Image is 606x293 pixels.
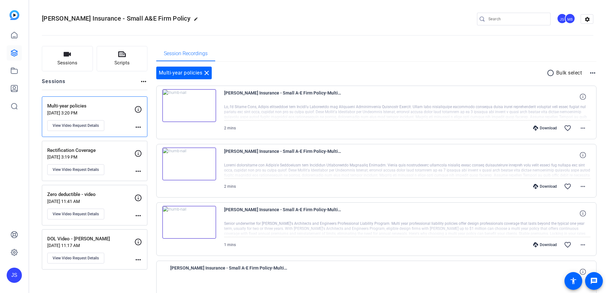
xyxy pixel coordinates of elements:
input: Search [488,15,545,23]
div: Download [530,126,560,131]
mat-icon: more_horiz [134,167,142,175]
mat-icon: more_horiz [589,69,596,77]
p: Bulk select [556,69,582,77]
div: MB [565,13,575,24]
mat-icon: accessibility [570,277,577,285]
button: View Video Request Details [47,209,104,219]
mat-icon: more_horiz [579,183,587,190]
span: View Video Request Details [53,212,99,217]
span: [PERSON_NAME] Insurance - Small A-E Firm Policy-Multi-year policies-1760022528665-webcam [224,206,341,221]
button: Scripts [97,46,148,71]
mat-icon: more_horiz [134,256,142,264]
ngx-avatar: Jack Stenner [557,13,568,24]
span: [PERSON_NAME] Insurance - Small A&E Firm Policy [42,15,190,22]
img: thumb-nail [162,89,216,122]
div: JS [557,13,567,24]
mat-icon: more_horiz [134,212,142,219]
span: Scripts [114,59,130,67]
p: DOL Video - [PERSON_NAME] [47,235,134,243]
p: [DATE] 11:41 AM [47,199,134,204]
span: 2 mins [224,184,236,189]
ngx-avatar: Matthew Barraro [565,13,576,24]
button: View Video Request Details [47,253,104,264]
mat-icon: message [590,277,598,285]
span: Session Recordings [164,51,208,56]
mat-icon: more_horiz [134,123,142,131]
button: View Video Request Details [47,120,104,131]
p: Multi-year policies [47,102,134,110]
p: Zero deductible - video [47,191,134,198]
span: [PERSON_NAME] Insurance - Small A-E Firm Policy-Multi-year policies-1760026394413-webcam [224,89,341,104]
div: Download [530,242,560,247]
span: [PERSON_NAME] Insurance - Small A-E Firm Policy-Multi-year policies-1760022270926-webcam [170,264,287,279]
span: [PERSON_NAME] Insurance - Small A-E Firm Policy-Multi-year policies-1760022680868-webcam [224,147,341,163]
img: thumb-nail [162,206,216,239]
mat-icon: favorite_border [564,124,571,132]
h2: Sessions [42,78,66,90]
div: Multi-year policies [156,67,212,79]
p: [DATE] 11:17 AM [47,243,134,248]
div: JS [7,268,22,283]
mat-icon: favorite_border [564,183,571,190]
mat-icon: more_horiz [140,78,147,85]
mat-icon: close [203,69,210,77]
mat-icon: more_horiz [579,124,587,132]
span: 2 mins [224,126,236,130]
mat-icon: favorite_border [564,241,571,249]
button: Sessions [42,46,93,71]
mat-icon: radio_button_unchecked [547,69,556,77]
mat-icon: settings [581,15,594,24]
mat-icon: edit [194,17,201,24]
span: View Video Request Details [53,167,99,172]
p: [DATE] 3:19 PM [47,154,134,160]
span: Sessions [57,59,77,67]
mat-icon: more_horiz [579,241,587,249]
p: [DATE] 3:20 PM [47,110,134,115]
span: 1 mins [224,243,236,247]
p: Rectification Coverage [47,147,134,154]
img: blue-gradient.svg [10,10,19,20]
img: thumb-nail [162,147,216,180]
div: Download [530,184,560,189]
button: View Video Request Details [47,164,104,175]
span: View Video Request Details [53,123,99,128]
span: View Video Request Details [53,256,99,261]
